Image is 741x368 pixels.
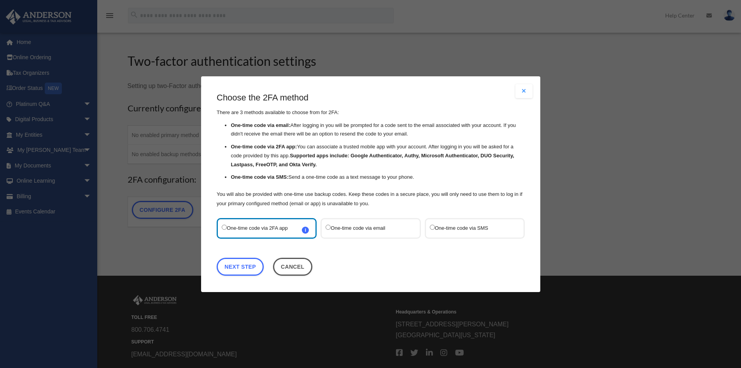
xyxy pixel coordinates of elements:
h3: Choose the 2FA method [217,92,525,104]
li: You can associate a trusted mobile app with your account. After logging in you will be asked for ... [231,143,525,169]
strong: One-time code via email: [231,122,290,128]
input: One-time code via 2FA appi [222,224,227,229]
label: One-time code via 2FA app [222,223,304,233]
button: Close modal [515,84,533,98]
label: One-time code via email [326,223,408,233]
input: One-time code via email [326,224,331,229]
li: Send a one-time code as a text message to your phone. [231,173,525,182]
li: After logging in you will be prompted for a code sent to the email associated with your account. ... [231,121,525,139]
span: i [302,226,309,233]
strong: One-time code via SMS: [231,174,288,180]
input: One-time code via SMS [429,224,434,229]
div: There are 3 methods available to choose from for 2FA: [217,92,525,208]
strong: One-time code via 2FA app: [231,144,297,150]
a: Next Step [217,257,264,275]
label: One-time code via SMS [429,223,512,233]
button: Close this dialog window [273,257,312,275]
p: You will also be provided with one-time use backup codes. Keep these codes in a secure place, you... [217,189,525,208]
strong: Supported apps include: Google Authenticator, Authy, Microsoft Authenticator, DUO Security, Lastp... [231,153,514,167]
